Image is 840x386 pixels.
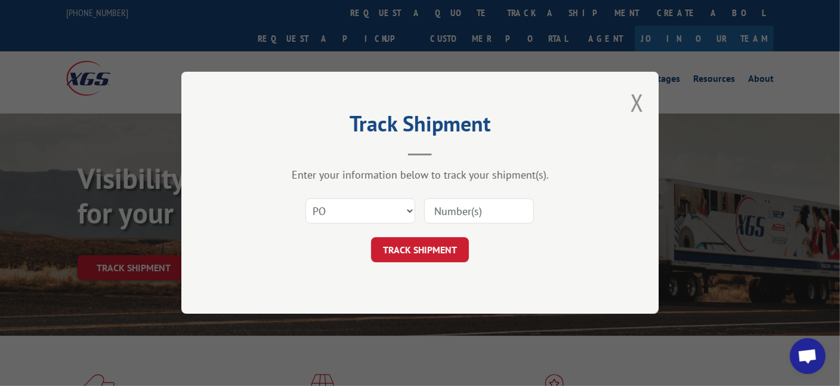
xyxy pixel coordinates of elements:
button: TRACK SHIPMENT [371,238,469,263]
input: Number(s) [424,199,534,224]
a: Open chat [790,338,826,374]
h2: Track Shipment [241,115,599,138]
div: Enter your information below to track your shipment(s). [241,169,599,182]
button: Close modal [631,87,644,118]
